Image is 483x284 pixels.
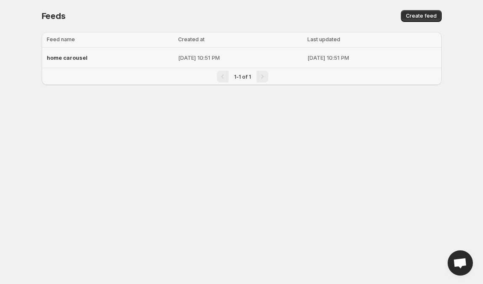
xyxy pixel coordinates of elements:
[307,36,340,42] span: Last updated
[406,13,437,19] span: Create feed
[47,36,75,42] span: Feed name
[307,53,436,62] p: [DATE] 10:51 PM
[401,10,442,22] button: Create feed
[448,250,473,276] a: Open chat
[42,11,66,21] span: Feeds
[178,36,205,42] span: Created at
[47,54,88,61] span: home carousel
[234,74,251,80] span: 1-1 of 1
[42,68,442,85] nav: Pagination
[178,53,302,62] p: [DATE] 10:51 PM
